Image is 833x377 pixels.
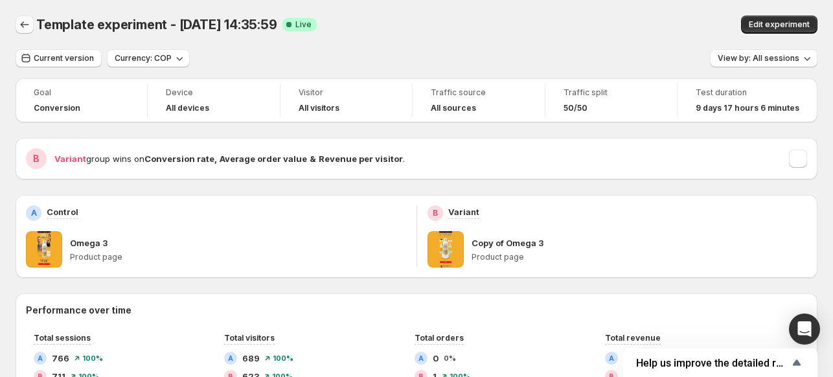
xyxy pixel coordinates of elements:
h2: B [33,152,40,165]
strong: Conversion rate [144,154,214,164]
span: Total revenue [605,333,661,343]
h2: A [31,208,37,218]
span: 9 days 17 hours 6 minutes [696,103,799,113]
span: View by: All sessions [718,53,799,63]
a: Test duration9 days 17 hours 6 minutes [696,86,799,115]
span: 766 [52,352,69,365]
h2: Performance over time [26,304,807,317]
h4: All devices [166,103,209,113]
span: Total orders [415,333,464,343]
span: Device [166,87,261,98]
strong: Revenue per visitor [319,154,403,164]
span: Variant [54,154,86,164]
h2: B [433,208,438,218]
span: 100% [273,354,293,362]
p: Product page [472,252,808,262]
span: Goal [34,87,129,98]
span: 0% [444,354,456,362]
button: Show survey - Help us improve the detailed report for A/B campaigns [636,355,804,371]
span: Edit experiment [749,19,810,30]
span: Total visitors [224,333,275,343]
strong: Average order value [220,154,307,164]
h4: All visitors [299,103,339,113]
img: Omega 3 [26,231,62,268]
button: Currency: COP [107,49,190,67]
span: Help us improve the detailed report for A/B campaigns [636,357,789,369]
p: Variant [448,205,479,218]
span: Live [295,19,312,30]
a: VisitorAll visitors [299,86,394,115]
a: DeviceAll devices [166,86,261,115]
span: Conversion [34,103,80,113]
h2: A [38,354,43,362]
strong: , [214,154,217,164]
a: GoalConversion [34,86,129,115]
span: Currency: COP [115,53,172,63]
p: Omega 3 [70,236,108,249]
span: 100% [82,354,103,362]
button: Edit experiment [741,16,817,34]
strong: & [310,154,316,164]
p: Copy of Omega 3 [472,236,543,249]
h4: All sources [431,103,476,113]
button: View by: All sessions [710,49,817,67]
p: Control [47,205,78,218]
a: Traffic sourceAll sources [431,86,526,115]
span: Total sessions [34,333,91,343]
span: 50/50 [564,103,588,113]
h2: A [418,354,424,362]
button: Back [16,16,34,34]
span: Traffic split [564,87,659,98]
button: Expand chart [789,348,807,366]
h2: A [609,354,614,362]
span: 689 [242,352,260,365]
span: Current version [34,53,94,63]
p: Product page [70,252,406,262]
img: Copy of Omega 3 [428,231,464,268]
a: Traffic split50/50 [564,86,659,115]
div: Open Intercom Messenger [789,314,820,345]
span: group wins on . [54,154,405,164]
span: Test duration [696,87,799,98]
span: Traffic source [431,87,526,98]
span: Template experiment - [DATE] 14:35:59 [36,17,277,32]
span: Visitor [299,87,394,98]
button: Current version [16,49,102,67]
span: 0 [433,352,439,365]
h2: A [228,354,233,362]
